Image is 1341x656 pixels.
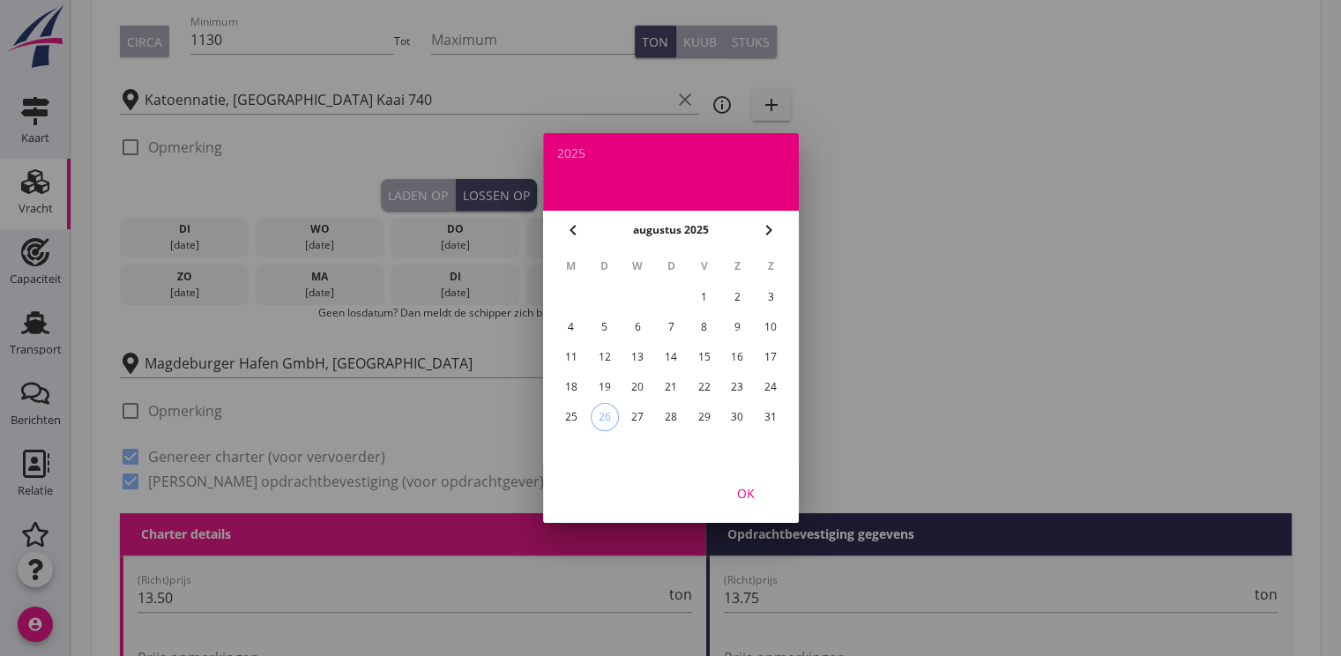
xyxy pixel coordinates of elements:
button: 4 [556,313,585,341]
button: augustus 2025 [628,217,714,243]
th: Z [721,251,753,281]
button: 11 [556,343,585,371]
button: 21 [656,373,684,401]
button: 8 [689,313,718,341]
button: 2 [723,283,751,311]
i: chevron_left [562,220,584,241]
button: 28 [656,403,684,431]
button: 12 [590,343,618,371]
button: 25 [556,403,585,431]
button: 27 [623,403,652,431]
button: 24 [756,373,785,401]
button: 7 [656,313,684,341]
button: 31 [756,403,785,431]
div: 26 [591,404,617,430]
th: V [688,251,719,281]
div: 2025 [557,147,785,160]
button: 23 [723,373,751,401]
button: 29 [689,403,718,431]
button: 17 [756,343,785,371]
button: 5 [590,313,618,341]
button: 9 [723,313,751,341]
button: 14 [656,343,684,371]
i: chevron_right [758,220,779,241]
th: D [588,251,620,281]
th: M [555,251,587,281]
button: 15 [689,343,718,371]
th: D [655,251,687,281]
th: Z [755,251,786,281]
button: 19 [590,373,618,401]
button: 13 [623,343,652,371]
div: OK [721,484,771,503]
button: OK [707,477,785,509]
button: 20 [623,373,652,401]
button: 18 [556,373,585,401]
button: 1 [689,283,718,311]
button: 22 [689,373,718,401]
button: 3 [756,283,785,311]
button: 16 [723,343,751,371]
button: 26 [590,403,618,431]
button: 30 [723,403,751,431]
button: 10 [756,313,785,341]
button: 6 [623,313,652,341]
th: W [622,251,653,281]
